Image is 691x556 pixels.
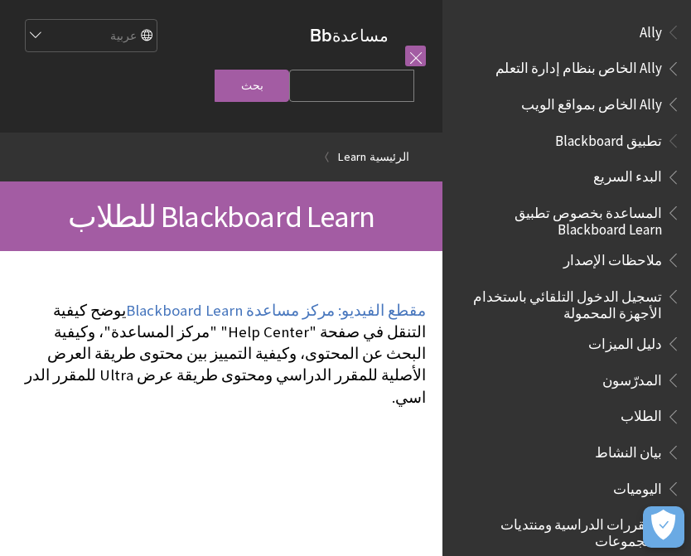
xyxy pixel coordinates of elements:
a: الرئيسية [370,147,409,167]
span: تسجيل الدخول التلقائي باستخدام الأجهزة المحمولة [462,283,662,322]
span: اليوميات [613,475,662,497]
span: دليل الميزات [588,330,662,352]
span: Ally الخاص بنظام إدارة التعلم [495,55,662,77]
span: Ally الخاص بمواقع الويب [521,90,662,113]
span: ملاحظات الإصدار [563,246,662,268]
nav: Book outline for Anthology Ally Help [452,18,681,118]
strong: Bb [310,25,332,46]
span: المقررات الدراسية ومنتديات المجموعات [462,510,662,549]
a: مقطع الفيديو: مركز مساعدة Blackboard Learn [126,301,426,321]
a: مساعدةBb [310,25,389,46]
a: Learn [338,147,366,167]
span: الطلاب [621,403,662,425]
span: Ally [640,18,662,41]
select: Site Language Selector [24,20,157,53]
span: البدء السريع [593,163,662,186]
p: يوضح كيفية التنقل في صفحة "Help Center" "مركز المساعدة"، وكيفية البحث عن المحتوى، وكيفية التمييز ... [17,300,426,409]
span: المساعدة بخصوص تطبيق Blackboard Learn [462,199,662,238]
span: تطبيق Blackboard [555,127,662,149]
button: فتح التفضيلات [643,506,684,548]
span: Blackboard Learn للطلاب [68,197,374,235]
input: بحث [215,70,289,102]
span: المدرّسون [602,366,662,389]
span: بيان النشاط [595,438,662,461]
